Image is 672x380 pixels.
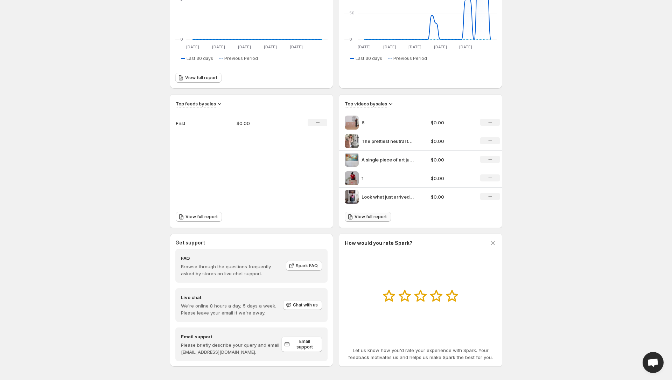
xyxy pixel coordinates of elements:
p: $0.00 [237,120,286,127]
a: View full report [175,73,222,83]
a: Email support [281,337,322,352]
img: A single piece of art just transformed my entire living room montcarta This panoramic painting fr... [345,153,359,167]
h3: Top videos by sales [345,100,387,107]
text: [DATE] [459,44,472,49]
p: Please briefly describe your query and email [EMAIL_ADDRESS][DOMAIN_NAME]. [181,341,281,355]
h3: Top feeds by sales [176,100,216,107]
img: 6 [345,116,359,130]
span: Previous Period [393,56,427,61]
text: [DATE] [186,44,199,49]
span: Last 30 days [187,56,213,61]
text: [DATE] [358,44,371,49]
p: First [176,120,211,127]
p: $0.00 [431,193,472,200]
p: Let us know how you'd rate your experience with Spark. Your feedback motivates us and helps us ma... [345,347,496,361]
p: Look what just arrived This beauty from [GEOGRAPHIC_DATA] came super well packaged and the textur... [362,193,414,200]
p: Browse through the questions frequently asked by stores on live chat support. [181,263,281,277]
p: $0.00 [431,175,472,182]
span: View full report [185,214,218,220]
text: 0 [180,37,183,42]
text: [DATE] [383,44,396,49]
h4: FAQ [181,255,281,262]
span: Email support [291,339,318,350]
img: 1 [345,171,359,185]
text: [DATE] [238,44,251,49]
text: [DATE] [212,44,225,49]
p: We're online 8 hours a day, 5 days a week. Please leave your email if we're away. [181,302,282,316]
a: Spark FAQ [286,261,322,271]
img: Look what just arrived This beauty from montcarta came super well packaged and the texture is eve... [345,190,359,204]
span: View full report [185,75,217,81]
h3: How would you rate Spark? [345,240,413,247]
span: Last 30 days [356,56,382,61]
p: A single piece of art just transformed my entire living room [GEOGRAPHIC_DATA] This panoramic pai... [362,156,414,163]
a: Open chat [643,352,664,373]
text: [DATE] [408,44,421,49]
text: 50 [349,11,355,15]
p: 6 [362,119,414,126]
p: $0.00 [431,119,472,126]
p: $0.00 [431,138,472,145]
p: 1 [362,175,414,182]
p: The prettiest neutral textured artwork is in the house Im loving the minimal design that still ha... [362,138,414,145]
a: View full report [345,212,391,222]
text: [DATE] [290,44,303,49]
text: [DATE] [264,44,277,49]
text: [DATE] [434,44,447,49]
text: 0 [349,37,352,42]
span: Chat with us [293,302,318,308]
h4: Live chat [181,294,282,301]
a: View full report [176,212,222,222]
p: $0.00 [431,156,472,163]
span: Previous Period [224,56,258,61]
span: View full report [355,214,387,220]
span: Spark FAQ [296,263,318,269]
h3: Get support [175,239,205,246]
img: The prettiest neutral textured artwork is in the house Im loving the minimal design that still ha... [345,134,359,148]
button: Chat with us [283,300,322,310]
h4: Email support [181,333,281,340]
